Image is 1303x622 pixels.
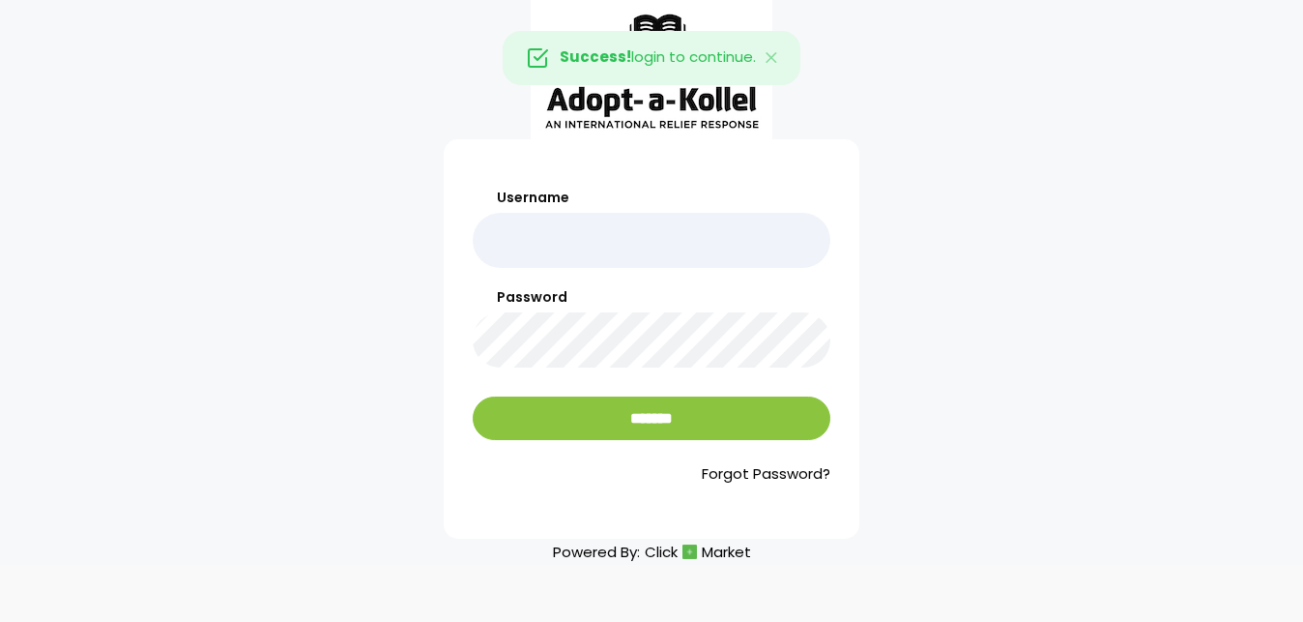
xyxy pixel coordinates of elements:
strong: Success! [560,46,631,67]
div: login to continue. [503,31,800,85]
img: cm_icon.png [682,545,697,559]
p: Powered By: [553,539,751,565]
button: Close [744,32,800,84]
label: Username [473,188,830,208]
label: Password [473,287,830,308]
a: Forgot Password? [473,463,830,486]
a: ClickMarket [645,539,751,565]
